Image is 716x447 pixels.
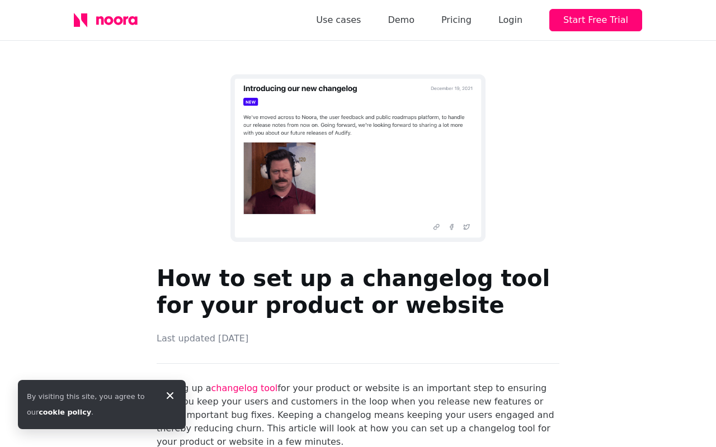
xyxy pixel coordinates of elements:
[39,408,91,416] a: cookie policy
[211,383,278,393] a: changelog tool
[157,265,559,318] h1: How to set up a changelog tool for your product or website
[157,74,559,242] img: changelog.png
[498,12,522,28] div: Login
[27,389,154,420] div: By visiting this site, you agree to our .
[316,12,361,28] a: Use cases
[441,12,472,28] a: Pricing
[549,9,642,31] button: Start Free Trial
[157,332,559,345] p: Last updated [DATE]
[388,12,414,28] a: Demo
